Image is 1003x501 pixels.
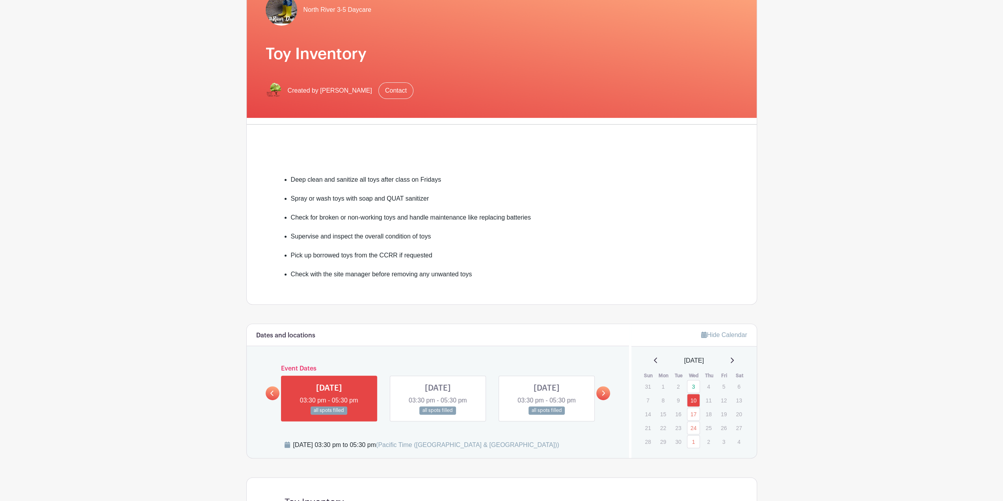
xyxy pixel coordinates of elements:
[687,380,700,393] a: 3
[291,194,719,213] li: Spray or wash toys with soap and QUAT sanitizer
[717,372,732,380] th: Fri
[701,332,747,338] a: Hide Calendar
[672,422,685,434] p: 23
[687,372,702,380] th: Wed
[291,213,719,232] li: Check for broken or non-working toys and handle maintenance like replacing batteries
[717,422,730,434] p: 26
[303,5,372,15] span: North River 3-5 Daycare
[376,441,559,448] span: (Pacific Time ([GEOGRAPHIC_DATA] & [GEOGRAPHIC_DATA]))
[702,394,715,406] p: 11
[641,394,654,406] p: 7
[672,380,685,393] p: 2
[378,82,413,99] a: Contact
[291,232,719,251] li: Supervise and inspect the overall condition of toys
[717,380,730,393] p: 5
[641,436,654,448] p: 28
[732,408,745,420] p: 20
[687,408,700,421] a: 17
[641,408,654,420] p: 14
[641,422,654,434] p: 21
[657,436,670,448] p: 29
[687,435,700,448] a: 1
[279,365,597,372] h6: Event Dates
[657,408,670,420] p: 15
[291,175,719,194] li: Deep clean and sanitize all toys after class on Fridays
[671,372,687,380] th: Tue
[717,436,730,448] p: 3
[291,270,719,279] li: Check with the site manager before removing any unwanted toys
[657,380,670,393] p: 1
[702,436,715,448] p: 2
[293,440,559,450] div: [DATE] 03:30 pm to 05:30 pm
[732,394,745,406] p: 13
[732,422,745,434] p: 27
[672,436,685,448] p: 30
[684,356,704,365] span: [DATE]
[672,394,685,406] p: 9
[732,380,745,393] p: 6
[702,380,715,393] p: 4
[266,45,738,63] h1: Toy Inventory
[717,408,730,420] p: 19
[641,380,654,393] p: 31
[266,83,281,99] img: IMG_0645.png
[702,422,715,434] p: 25
[702,372,717,380] th: Thu
[717,394,730,406] p: 12
[291,251,719,270] li: Pick up borrowed toys from the CCRR if requested
[288,86,372,95] span: Created by [PERSON_NAME]
[687,421,700,434] a: 24
[256,332,315,339] h6: Dates and locations
[657,394,670,406] p: 8
[656,372,672,380] th: Mon
[732,436,745,448] p: 4
[732,372,747,380] th: Sat
[657,422,670,434] p: 22
[672,408,685,420] p: 16
[702,408,715,420] p: 18
[641,372,656,380] th: Sun
[687,394,700,407] a: 10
